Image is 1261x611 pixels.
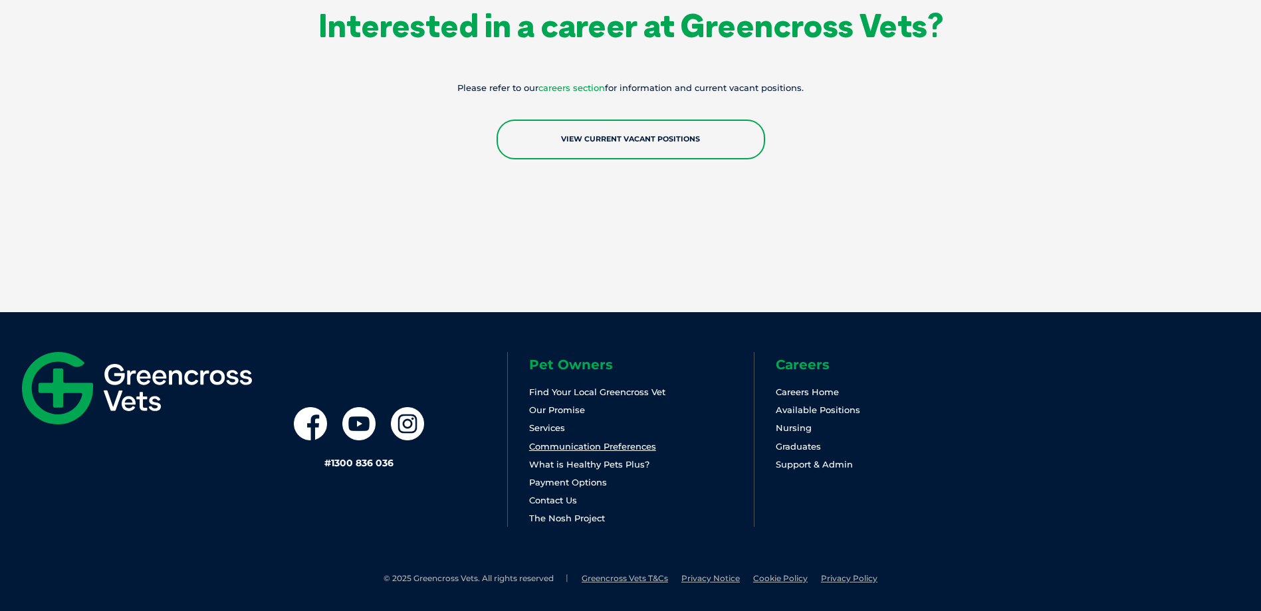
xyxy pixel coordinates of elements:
a: Nursing [776,422,812,433]
a: Cookie Policy [753,573,808,583]
span: # [324,457,331,469]
a: Privacy Notice [681,573,740,583]
a: Find Your Local Greencross Vet [529,387,665,397]
h1: Interested in a career at Greencross Vets? [232,9,1030,41]
a: #1300 836 036 [324,457,394,469]
a: Support & Admin [776,459,853,470]
a: Our Promise [529,404,585,415]
a: Services [529,422,565,433]
a: Payment Options [529,477,607,487]
h6: Careers [776,358,1000,371]
a: View Current Vacant Positions [497,120,765,159]
a: Available Positions [776,404,860,415]
a: Greencross Vets T&Cs [582,573,668,583]
a: Contact Us [529,495,577,505]
p: Please refer to our for information and current vacant positions. [232,81,1030,96]
a: Privacy Policy [821,573,877,583]
h6: Pet Owners [529,358,754,371]
a: Communication Preferences [529,441,656,452]
a: careers section [538,82,605,93]
a: Graduates [776,441,821,452]
a: What is Healthy Pets Plus? [529,459,649,470]
a: The Nosh Project [529,513,605,523]
a: Careers Home [776,387,839,397]
li: © 2025 Greencross Vets. All rights reserved [384,573,568,584]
